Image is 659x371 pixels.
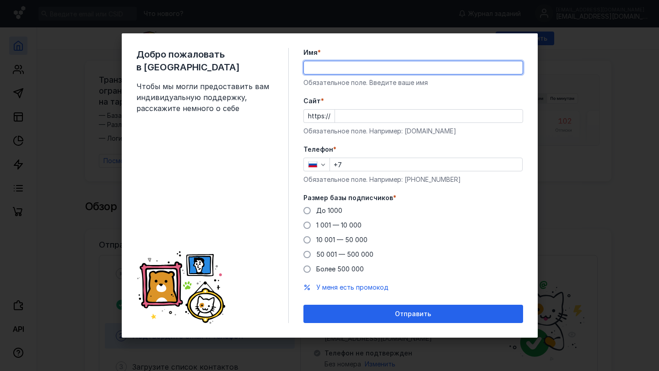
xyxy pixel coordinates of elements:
[395,310,431,318] span: Отправить
[316,250,373,258] span: 50 001 — 500 000
[303,78,523,87] div: Обязательное поле. Введите ваше имя
[316,283,389,292] button: У меня есть промокод
[303,48,318,57] span: Имя
[316,221,362,229] span: 1 001 — 10 000
[316,207,342,214] span: До 1000
[303,175,523,184] div: Обязательное поле. Например: [PHONE_NUMBER]
[303,96,321,106] span: Cайт
[316,283,389,291] span: У меня есть промокод
[303,127,523,136] div: Обязательное поле. Например: [DOMAIN_NAME]
[316,265,364,273] span: Более 500 000
[303,145,333,154] span: Телефон
[316,236,367,244] span: 10 001 — 50 000
[303,305,523,323] button: Отправить
[136,81,274,114] span: Чтобы мы могли предоставить вам индивидуальную поддержку, расскажите немного о себе
[303,193,393,202] span: Размер базы подписчиков
[136,48,274,74] span: Добро пожаловать в [GEOGRAPHIC_DATA]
